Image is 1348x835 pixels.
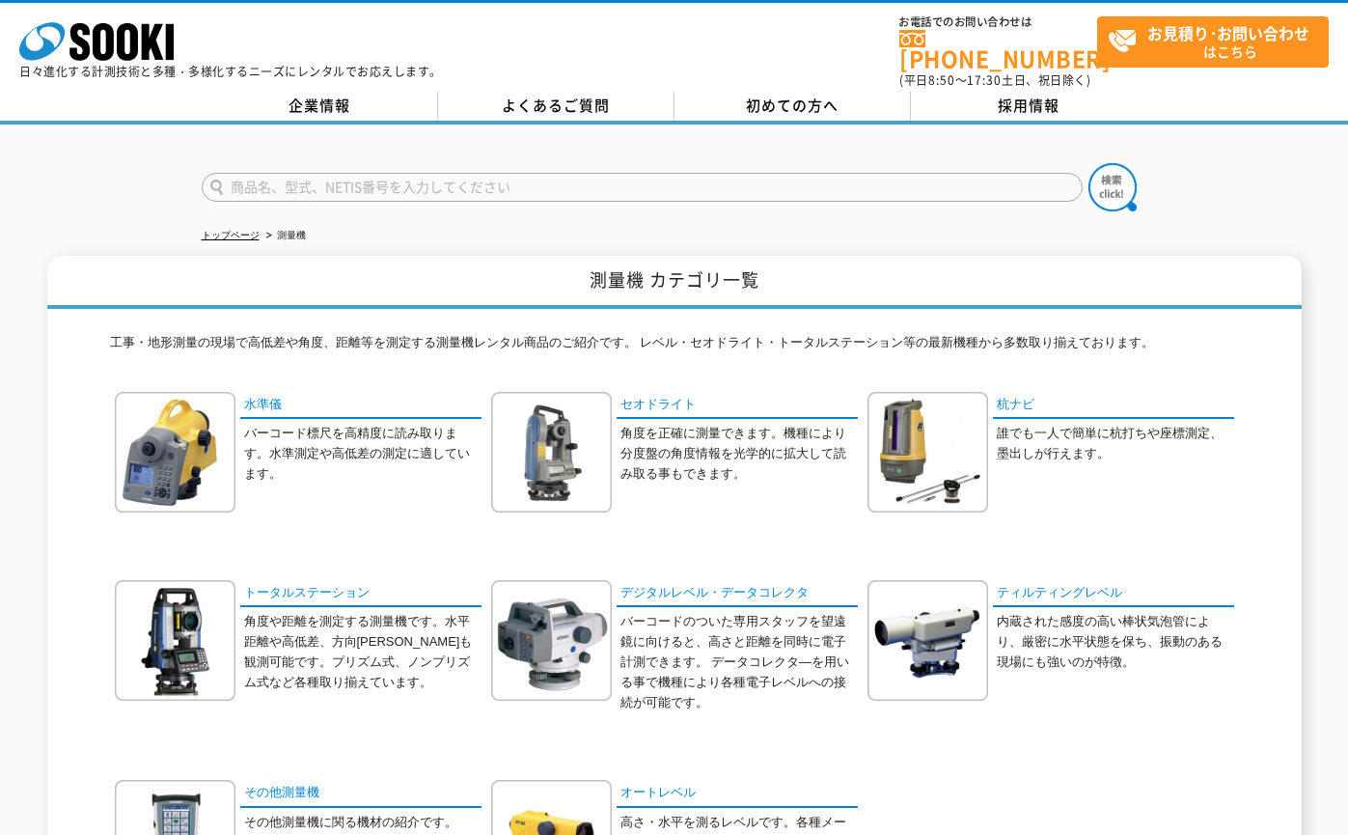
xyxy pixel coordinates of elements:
img: トータルステーション [115,580,235,701]
p: 誰でも一人で簡単に杭打ちや座標測定、墨出しが行えます。 [997,424,1234,464]
a: [PHONE_NUMBER] [899,30,1097,70]
img: デジタルレベル・データコレクタ [491,580,612,701]
p: 日々進化する計測技術と多種・多様化するニーズにレンタルでお応えします。 [19,66,442,77]
img: 杭ナビ [867,392,988,513]
a: トップページ [202,230,260,240]
input: 商品名、型式、NETIS番号を入力してください [202,173,1083,202]
a: トータルステーション [240,580,481,608]
strong: お見積り･お問い合わせ [1147,21,1309,44]
a: 水準儀 [240,392,481,420]
img: 水準儀 [115,392,235,513]
img: ティルティングレベル [867,580,988,701]
p: 内蔵された感度の高い棒状気泡管により、厳密に水平状態を保ち、振動のある現場にも強いのが特徴。 [997,612,1234,672]
span: お電話でのお問い合わせは [899,16,1097,28]
p: 角度や距離を測定する測量機です。水平距離や高低差、方向[PERSON_NAME]も観測可能です。プリズム式、ノンプリズム式など各種取り揃えています。 [244,612,481,692]
a: デジタルレベル・データコレクタ [617,580,858,608]
a: オートレベル [617,780,858,808]
a: セオドライト [617,392,858,420]
p: 角度を正確に測量できます。機種により分度盤の角度情報を光学的に拡大して読み取る事もできます。 [620,424,858,484]
p: その他測量機に関る機材の紹介です。 [244,813,481,833]
h1: 測量機 カテゴリ一覧 [47,256,1302,309]
a: その他測量機 [240,780,481,808]
p: バーコードのついた専用スタッフを望遠鏡に向けると、高さと距離を同時に電子計測できます。 データコレクタ―を用いる事で機種により各種電子レベルへの接続が可能です。 [620,612,858,712]
a: お見積り･お問い合わせはこちら [1097,16,1329,68]
img: btn_search.png [1088,163,1137,211]
img: セオドライト [491,392,612,513]
a: 採用情報 [911,92,1147,121]
span: 初めての方へ [746,95,839,116]
li: 測量機 [262,226,306,246]
a: 初めての方へ [674,92,911,121]
span: はこちら [1108,17,1328,66]
span: (平日 ～ 土日、祝日除く) [899,71,1090,89]
a: ティルティングレベル [993,580,1234,608]
span: 17:30 [967,71,1002,89]
a: 杭ナビ [993,392,1234,420]
span: 8:50 [928,71,955,89]
p: 工事・地形測量の現場で高低差や角度、距離等を測定する測量機レンタル商品のご紹介です。 レベル・セオドライト・トータルステーション等の最新機種から多数取り揃えております。 [110,333,1239,363]
a: 企業情報 [202,92,438,121]
a: よくあるご質問 [438,92,674,121]
p: バーコード標尺を高精度に読み取ります。水準測定や高低差の測定に適しています。 [244,424,481,484]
